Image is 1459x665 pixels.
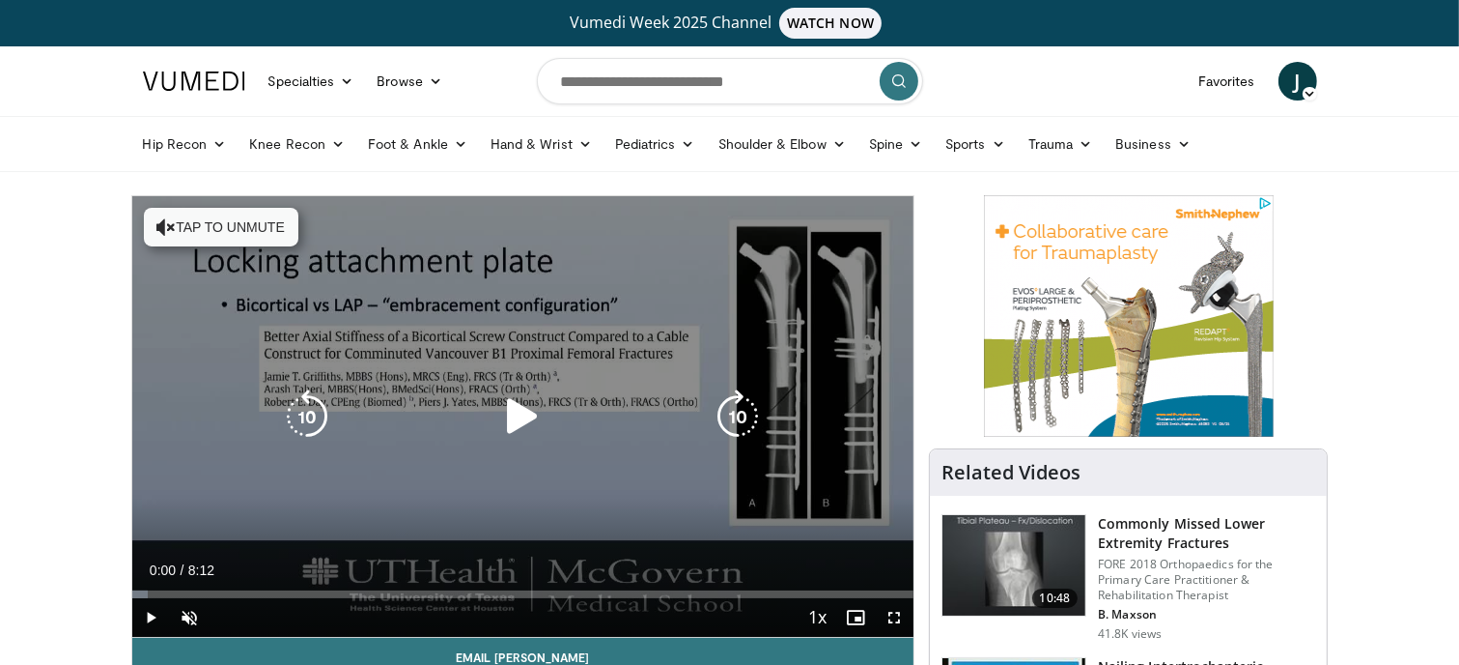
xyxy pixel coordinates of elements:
[143,72,245,91] img: VuMedi Logo
[836,598,875,637] button: Enable picture-in-picture mode
[984,195,1274,437] iframe: Advertisement
[798,598,836,637] button: Playback Rate
[356,125,479,163] a: Foot & Ankle
[150,563,176,578] span: 0:00
[1098,607,1315,622] p: B. Maxson
[132,196,914,638] video-js: Video Player
[707,125,857,163] a: Shoulder & Elbow
[934,125,1017,163] a: Sports
[479,125,603,163] a: Hand & Wrist
[144,208,298,246] button: Tap to unmute
[171,598,210,637] button: Unmute
[1098,514,1315,553] h3: Commonly Missed Lower Extremity Fractures
[1278,62,1317,101] a: J
[132,591,914,598] div: Progress Bar
[257,62,366,101] a: Specialties
[188,563,214,578] span: 8:12
[1187,62,1267,101] a: Favorites
[603,125,707,163] a: Pediatrics
[941,514,1315,642] a: 10:48 Commonly Missed Lower Extremity Fractures FORE 2018 Orthopaedics for the Primary Care Pract...
[1104,125,1202,163] a: Business
[1098,626,1162,642] p: 41.8K views
[181,563,184,578] span: /
[131,125,238,163] a: Hip Recon
[1032,589,1079,608] span: 10:48
[365,62,454,101] a: Browse
[1017,125,1105,163] a: Trauma
[857,125,934,163] a: Spine
[238,125,356,163] a: Knee Recon
[537,58,923,104] input: Search topics, interventions
[779,8,882,39] span: WATCH NOW
[941,461,1080,484] h4: Related Videos
[1098,557,1315,603] p: FORE 2018 Orthopaedics for the Primary Care Practitioner & Rehabilitation Therapist
[132,598,171,637] button: Play
[875,598,913,637] button: Fullscreen
[146,8,1314,39] a: Vumedi Week 2025 ChannelWATCH NOW
[942,515,1085,616] img: 4aa379b6-386c-4fb5-93ee-de5617843a87.150x105_q85_crop-smart_upscale.jpg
